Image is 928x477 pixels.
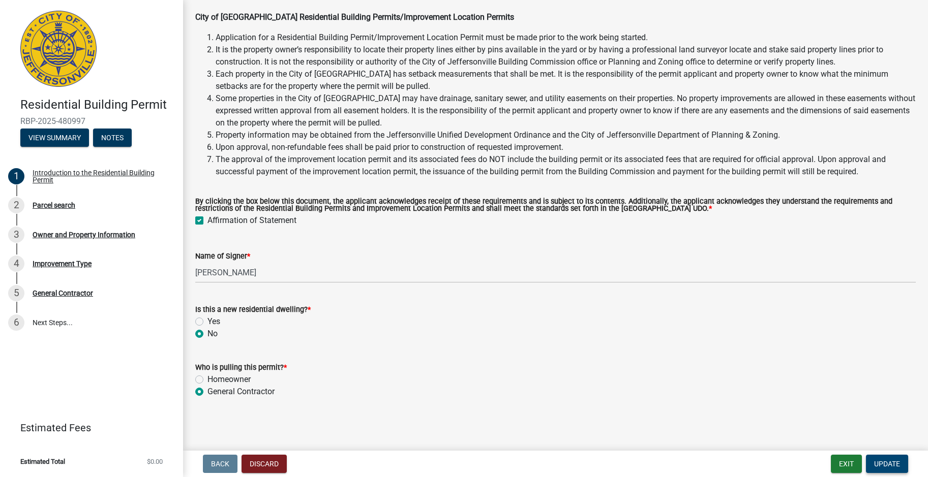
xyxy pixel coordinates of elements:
[8,197,24,213] div: 2
[207,386,275,398] label: General Contractor
[8,256,24,272] div: 4
[207,373,251,386] label: Homeowner
[195,12,514,22] strong: City of [GEOGRAPHIC_DATA] Residential Building Permits/Improvement Location Permits
[216,31,916,44] li: Application for a Residential Building Permit/Improvement Location Permit must be made prior to t...
[20,134,89,142] wm-modal-confirm: Summary
[195,253,250,260] label: Name of Signer
[216,92,916,129] li: Some properties in the City of [GEOGRAPHIC_DATA] may have drainage, sanitary sewer, and utility e...
[211,460,229,468] span: Back
[216,68,916,92] li: Each property in the City of [GEOGRAPHIC_DATA] has setback measurements that shall be met. It is ...
[216,44,916,68] li: It is the property owner’s responsibility to locate their property lines either by pins available...
[831,455,862,473] button: Exit
[216,129,916,141] li: Property information may be obtained from the Jeffersonville Unified Development Ordinance and th...
[20,129,89,147] button: View Summary
[8,168,24,184] div: 1
[874,460,900,468] span: Update
[33,260,92,267] div: Improvement Type
[93,134,132,142] wm-modal-confirm: Notes
[207,328,218,340] label: No
[207,214,296,227] label: Affirmation of Statement
[8,227,24,243] div: 3
[20,458,65,465] span: Estimated Total
[195,198,916,213] label: By clicking the box below this document, the applicant acknowledges receipt of these requirements...
[8,285,24,301] div: 5
[20,116,163,126] span: RBP-2025-480997
[866,455,908,473] button: Update
[33,290,93,297] div: General Contractor
[207,315,220,328] label: Yes
[195,306,311,313] label: Is this a new residential dwelling?
[147,458,163,465] span: $0.00
[203,455,237,473] button: Back
[195,364,287,371] label: Who is pulling this permit?
[8,418,167,438] a: Estimated Fees
[33,202,75,209] div: Parcel search
[242,455,287,473] button: Discard
[33,231,135,238] div: Owner and Property Information
[33,169,167,183] div: Introduction to the Residential Building Permit
[216,141,916,153] li: Upon approval, non-refundable fees shall be paid prior to construction of requested improvement.
[8,314,24,331] div: 6
[20,11,97,87] img: City of Jeffersonville, Indiana
[93,129,132,147] button: Notes
[216,153,916,178] li: The approval of the improvement location permit and its associated fees do NOT include the buildi...
[20,98,175,112] h4: Residential Building Permit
